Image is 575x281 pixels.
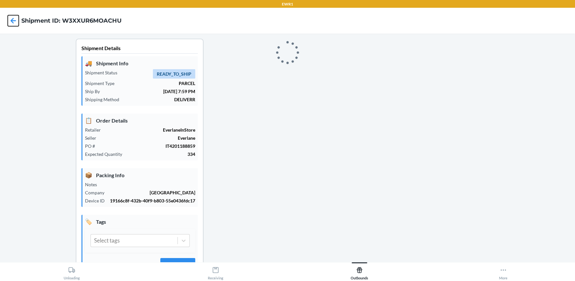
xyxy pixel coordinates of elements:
[85,217,195,226] p: Tags
[81,44,198,54] p: Shipment Details
[85,217,92,226] span: 🏷️
[85,116,195,125] p: Order Details
[208,264,223,280] div: Receiving
[288,262,431,280] button: Outbounds
[85,126,106,133] p: Retailer
[85,59,92,68] span: 🚚
[120,80,195,87] p: PARCEL
[100,143,195,149] p: IT4201188859
[110,189,195,196] p: [GEOGRAPHIC_DATA]
[85,151,127,157] p: Expected Quantity
[106,126,195,133] p: EverlaneInStore
[499,264,507,280] div: More
[351,264,368,280] div: Outbounds
[144,262,288,280] button: Receiving
[110,197,195,204] p: 19166c8f-432b-40f9-b803-55e0436fdc17
[85,143,100,149] p: PO #
[85,197,110,204] p: Device ID
[85,69,122,76] p: Shipment Status
[101,135,195,141] p: Everlane
[85,59,195,68] p: Shipment Info
[85,171,195,179] p: Packing Info
[431,262,575,280] button: More
[85,181,102,188] p: Notes
[64,264,80,280] div: Unloading
[85,96,124,103] p: Shipping Method
[85,80,120,87] p: Shipment Type
[85,88,105,95] p: Ship By
[21,16,122,25] h4: Shipment ID: W3XXUR6MOACHU
[85,135,101,141] p: Seller
[127,151,195,157] p: 334
[124,96,195,103] p: DELIVERR
[85,116,92,125] span: 📋
[94,236,120,245] div: Select tags
[105,88,195,95] p: [DATE] 7:59 PM
[282,1,293,7] p: EWR1
[85,189,110,196] p: Company
[85,171,92,179] span: 📦
[153,69,195,79] span: READY_TO_SHIP
[160,258,195,274] button: Submit Tags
